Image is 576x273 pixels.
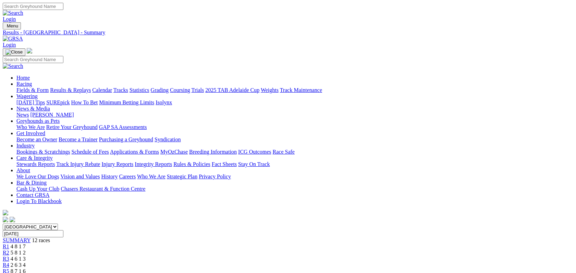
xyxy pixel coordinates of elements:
a: Minimum Betting Limits [99,99,154,105]
div: News & Media [16,112,573,118]
a: Trials [191,87,204,93]
div: Racing [16,87,573,93]
a: Isolynx [156,99,172,105]
a: Privacy Policy [199,174,231,179]
a: MyOzChase [160,149,188,155]
a: Get Involved [16,130,45,136]
a: Login To Blackbook [16,198,62,204]
a: Wagering [16,93,38,99]
img: twitter.svg [10,217,15,222]
a: Coursing [170,87,190,93]
span: Menu [7,23,18,28]
button: Toggle navigation [3,22,21,29]
div: Greyhounds as Pets [16,124,573,130]
a: Retire Your Greyhound [46,124,98,130]
input: Search [3,3,63,10]
button: Toggle navigation [3,48,25,56]
img: Search [3,10,23,16]
a: Become an Owner [16,136,57,142]
a: Schedule of Fees [71,149,109,155]
a: Become a Trainer [59,136,98,142]
a: Cash Up Your Club [16,186,59,192]
input: Search [3,56,63,63]
a: Care & Integrity [16,155,53,161]
a: Strategic Plan [167,174,197,179]
a: Weights [261,87,279,93]
a: Login [3,16,16,22]
a: Injury Reports [101,161,133,167]
a: R1 [3,244,9,249]
div: Industry [16,149,573,155]
a: Bookings & Scratchings [16,149,70,155]
a: Login [3,42,16,48]
a: GAP SA Assessments [99,124,147,130]
a: Home [16,75,30,81]
a: Who We Are [16,124,45,130]
span: 12 races [32,237,50,243]
img: logo-grsa-white.png [27,48,32,54]
a: Grading [151,87,169,93]
a: Who We Are [137,174,166,179]
a: Integrity Reports [135,161,172,167]
a: Calendar [92,87,112,93]
img: logo-grsa-white.png [3,210,8,215]
div: Get Involved [16,136,573,143]
a: Contact GRSA [16,192,49,198]
a: How To Bet [71,99,98,105]
a: Purchasing a Greyhound [99,136,153,142]
a: [PERSON_NAME] [30,112,74,118]
img: GRSA [3,36,23,42]
div: Wagering [16,99,573,106]
a: Bar & Dining [16,180,47,186]
img: facebook.svg [3,217,8,222]
span: 4 6 1 3 [11,256,26,262]
a: R2 [3,250,9,256]
a: Breeding Information [189,149,237,155]
a: Chasers Restaurant & Function Centre [61,186,145,192]
a: Statistics [130,87,149,93]
span: 4 8 1 7 [11,244,26,249]
a: SUREpick [46,99,70,105]
img: Search [3,63,23,69]
div: About [16,174,573,180]
a: History [101,174,118,179]
a: Racing [16,81,32,87]
a: R3 [3,256,9,262]
img: Close [5,49,23,55]
a: Stewards Reports [16,161,55,167]
a: Stay On Track [238,161,270,167]
a: Greyhounds as Pets [16,118,60,124]
a: Applications & Forms [110,149,159,155]
a: We Love Our Dogs [16,174,59,179]
a: ICG Outcomes [238,149,271,155]
a: Industry [16,143,35,149]
a: Syndication [155,136,181,142]
a: Vision and Values [60,174,100,179]
a: Careers [119,174,136,179]
a: About [16,167,30,173]
div: Bar & Dining [16,186,573,192]
div: Care & Integrity [16,161,573,167]
a: Results & Replays [50,87,91,93]
a: News & Media [16,106,50,111]
a: Fields & Form [16,87,49,93]
a: Fact Sheets [212,161,237,167]
input: Select date [3,230,63,237]
a: Results - [GEOGRAPHIC_DATA] - Summary [3,29,573,36]
span: 2 6 3 4 [11,262,26,268]
a: Race Safe [272,149,294,155]
a: Track Injury Rebate [56,161,100,167]
span: 5 8 1 2 [11,250,26,256]
a: Tracks [113,87,128,93]
a: 2025 TAB Adelaide Cup [205,87,259,93]
a: Rules & Policies [173,161,210,167]
a: R4 [3,262,9,268]
a: News [16,112,29,118]
a: SUMMARY [3,237,30,243]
